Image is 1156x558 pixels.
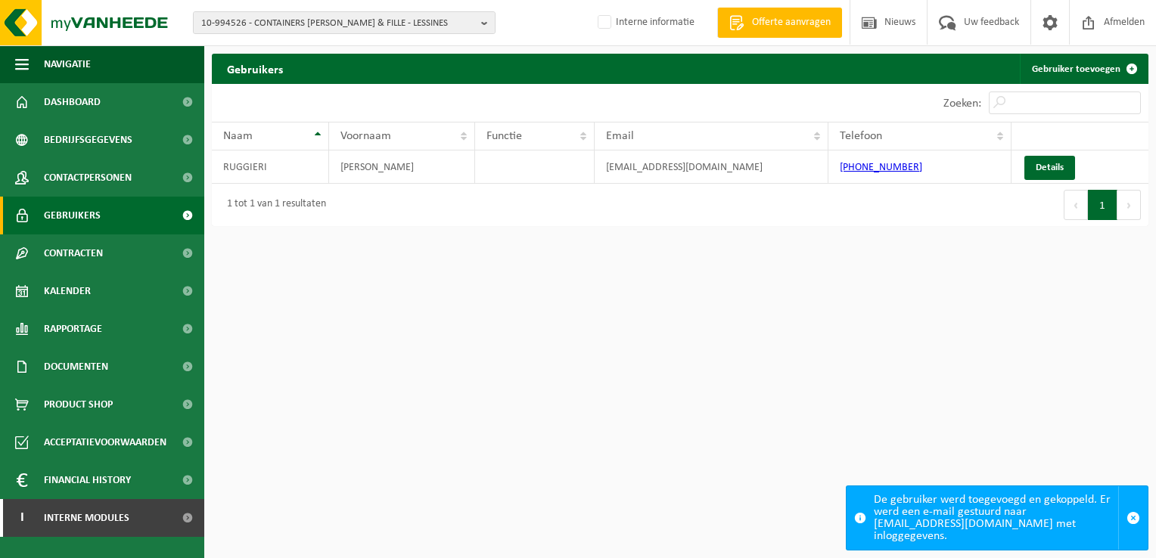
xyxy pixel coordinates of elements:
[212,150,329,184] td: RUGGIERI
[595,11,695,34] label: Interne informatie
[44,461,131,499] span: Financial History
[44,197,101,234] span: Gebruikers
[840,130,882,142] span: Telefoon
[840,162,922,173] a: [PHONE_NUMBER]
[1088,190,1117,220] button: 1
[717,8,842,38] a: Offerte aanvragen
[595,150,828,184] td: [EMAIL_ADDRESS][DOMAIN_NAME]
[943,98,981,110] label: Zoeken:
[1024,156,1075,180] a: Details
[15,499,29,537] span: I
[219,191,326,219] div: 1 tot 1 van 1 resultaten
[44,386,113,423] span: Product Shop
[1064,190,1088,220] button: Previous
[44,159,132,197] span: Contactpersonen
[212,54,298,83] h2: Gebruikers
[748,15,834,30] span: Offerte aanvragen
[44,272,91,310] span: Kalender
[223,130,253,142] span: Naam
[606,130,634,142] span: Email
[44,234,103,272] span: Contracten
[486,130,522,142] span: Functie
[874,486,1118,550] div: De gebruiker werd toegevoegd en gekoppeld. Er werd een e-mail gestuurd naar [EMAIL_ADDRESS][DOMAI...
[193,11,496,34] button: 10-994526 - CONTAINERS [PERSON_NAME] & FILLE - LESSINES
[44,499,129,537] span: Interne modules
[44,348,108,386] span: Documenten
[340,130,391,142] span: Voornaam
[329,150,475,184] td: [PERSON_NAME]
[44,121,132,159] span: Bedrijfsgegevens
[1020,54,1147,84] a: Gebruiker toevoegen
[44,310,102,348] span: Rapportage
[44,423,166,461] span: Acceptatievoorwaarden
[44,45,91,83] span: Navigatie
[44,83,101,121] span: Dashboard
[1117,190,1141,220] button: Next
[201,12,475,35] span: 10-994526 - CONTAINERS [PERSON_NAME] & FILLE - LESSINES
